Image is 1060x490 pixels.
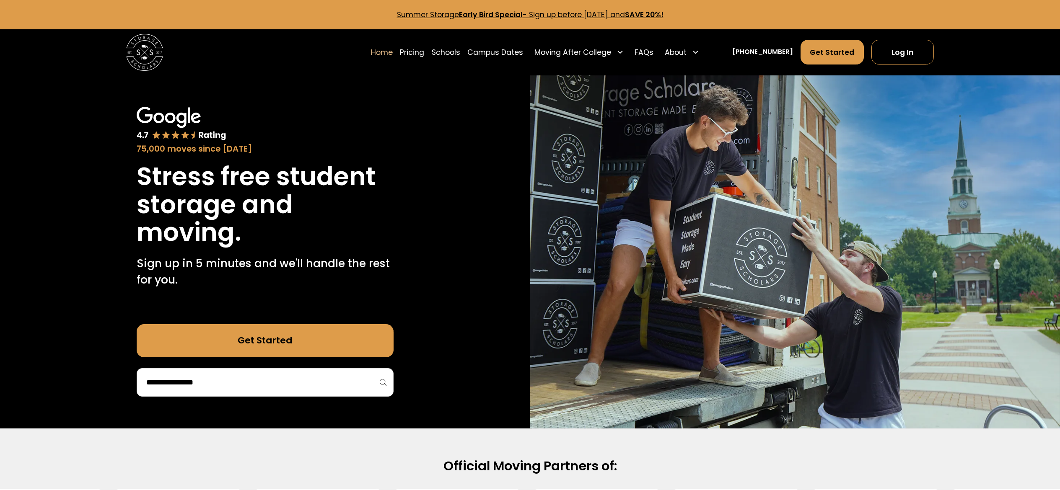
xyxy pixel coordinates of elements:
a: Log In [871,40,934,64]
a: Home [371,39,393,65]
div: Moving After College [531,39,627,65]
a: Get Started [801,40,864,64]
h1: Stress free student storage and moving. [137,162,394,246]
strong: Early Bird Special [459,10,523,20]
strong: SAVE 20%! [625,10,663,20]
div: Moving After College [534,47,611,58]
div: 75,000 moves since [DATE] [137,143,394,155]
div: About [665,47,687,58]
a: home [126,34,163,71]
a: Summer StorageEarly Bird Special- Sign up before [DATE] andSAVE 20%! [397,10,663,20]
a: [PHONE_NUMBER] [732,47,793,57]
a: Pricing [400,39,424,65]
h2: Official Moving Partners of: [236,458,824,475]
img: Storage Scholars main logo [126,34,163,71]
p: Sign up in 5 minutes and we'll handle the rest for you. [137,255,394,288]
div: About [661,39,703,65]
a: Get Started [137,324,394,357]
a: Campus Dates [467,39,523,65]
a: FAQs [635,39,653,65]
a: Schools [432,39,460,65]
img: Google 4.7 star rating [137,107,227,141]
